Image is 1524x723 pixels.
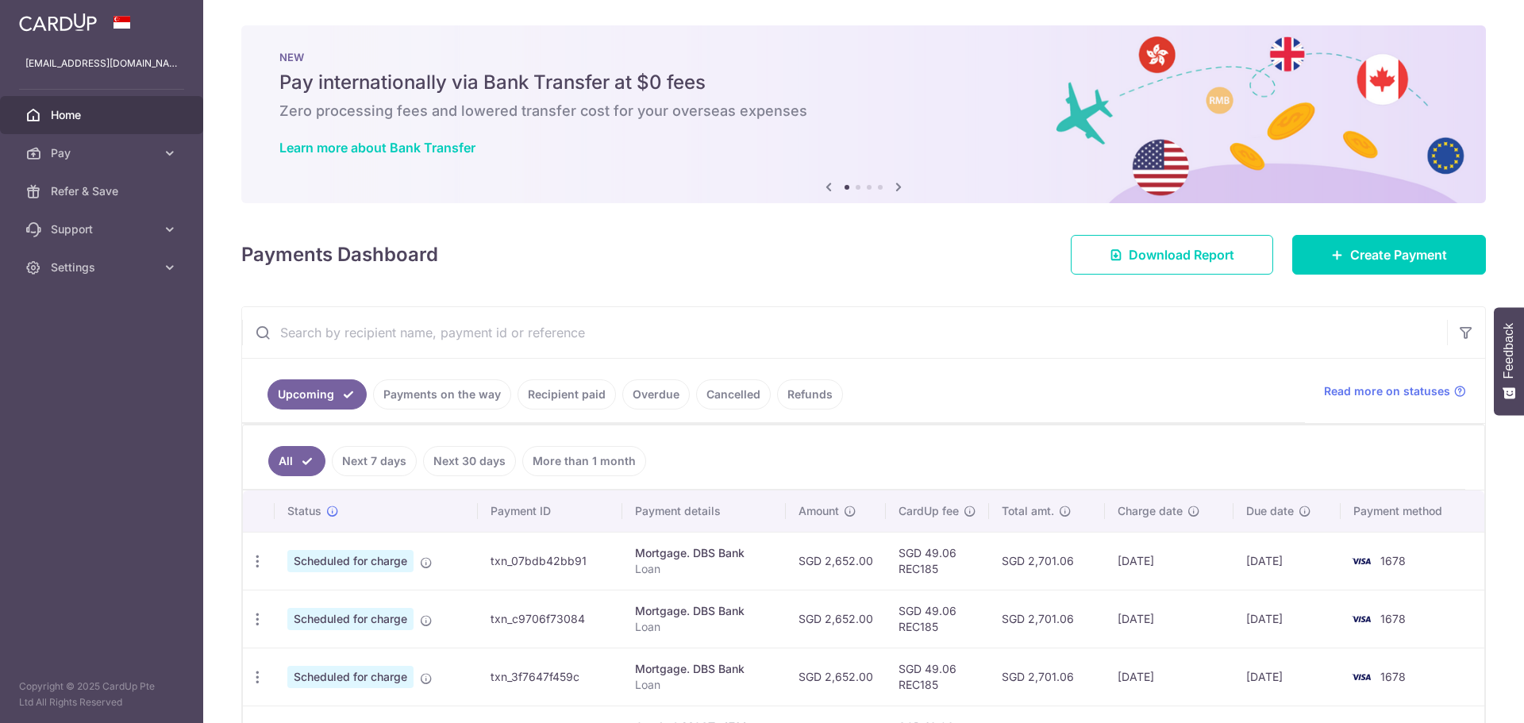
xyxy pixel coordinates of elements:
[242,307,1447,358] input: Search by recipient name, payment id or reference
[635,677,773,693] p: Loan
[287,503,321,519] span: Status
[1105,590,1233,648] td: [DATE]
[886,590,989,648] td: SGD 49.06 REC185
[1324,383,1450,399] span: Read more on statuses
[1233,648,1341,706] td: [DATE]
[241,240,438,269] h4: Payments Dashboard
[51,107,156,123] span: Home
[1118,503,1183,519] span: Charge date
[1233,590,1341,648] td: [DATE]
[19,13,97,32] img: CardUp
[635,561,773,577] p: Loan
[478,532,622,590] td: txn_07bdb42bb91
[1502,323,1516,379] span: Feedback
[786,648,886,706] td: SGD 2,652.00
[1002,503,1054,519] span: Total amt.
[1380,612,1406,625] span: 1678
[51,221,156,237] span: Support
[279,140,475,156] a: Learn more about Bank Transfer
[373,379,511,410] a: Payments on the way
[287,608,414,630] span: Scheduled for charge
[478,490,622,532] th: Payment ID
[1380,554,1406,567] span: 1678
[635,619,773,635] p: Loan
[635,661,773,677] div: Mortgage. DBS Bank
[332,446,417,476] a: Next 7 days
[1494,307,1524,415] button: Feedback - Show survey
[635,603,773,619] div: Mortgage. DBS Bank
[696,379,771,410] a: Cancelled
[989,590,1105,648] td: SGD 2,701.06
[1345,667,1377,686] img: Bank Card
[635,545,773,561] div: Mortgage. DBS Bank
[241,25,1486,203] img: Bank transfer banner
[1105,532,1233,590] td: [DATE]
[1350,245,1447,264] span: Create Payment
[622,490,786,532] th: Payment details
[777,379,843,410] a: Refunds
[279,51,1448,63] p: NEW
[1292,235,1486,275] a: Create Payment
[1246,503,1294,519] span: Due date
[478,590,622,648] td: txn_c9706f73084
[1380,670,1406,683] span: 1678
[478,648,622,706] td: txn_3f7647f459c
[423,446,516,476] a: Next 30 days
[1129,245,1234,264] span: Download Report
[279,70,1448,95] h5: Pay internationally via Bank Transfer at $0 fees
[786,532,886,590] td: SGD 2,652.00
[267,379,367,410] a: Upcoming
[1105,648,1233,706] td: [DATE]
[799,503,839,519] span: Amount
[786,590,886,648] td: SGD 2,652.00
[1324,383,1466,399] a: Read more on statuses
[886,648,989,706] td: SGD 49.06 REC185
[522,446,646,476] a: More than 1 month
[1345,610,1377,629] img: Bank Card
[989,532,1105,590] td: SGD 2,701.06
[51,183,156,199] span: Refer & Save
[989,648,1105,706] td: SGD 2,701.06
[1341,490,1484,532] th: Payment method
[287,666,414,688] span: Scheduled for charge
[268,446,325,476] a: All
[51,145,156,161] span: Pay
[622,379,690,410] a: Overdue
[518,379,616,410] a: Recipient paid
[279,102,1448,121] h6: Zero processing fees and lowered transfer cost for your overseas expenses
[1345,552,1377,571] img: Bank Card
[1233,532,1341,590] td: [DATE]
[1422,675,1508,715] iframe: Opens a widget where you can find more information
[1071,235,1273,275] a: Download Report
[287,550,414,572] span: Scheduled for charge
[899,503,959,519] span: CardUp fee
[25,56,178,71] p: [EMAIL_ADDRESS][DOMAIN_NAME]
[51,260,156,275] span: Settings
[886,532,989,590] td: SGD 49.06 REC185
